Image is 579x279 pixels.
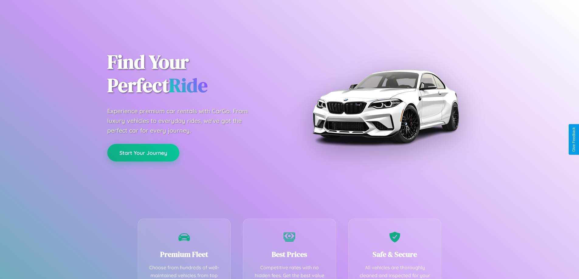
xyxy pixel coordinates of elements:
h3: Premium Fleet [147,249,222,259]
img: Premium BMW car rental vehicle [309,30,461,182]
p: Experience premium car rentals with CarGo. From luxury vehicles to everyday rides, we've got the ... [107,106,259,135]
div: Give Feedback [572,127,576,152]
button: Start Your Journey [107,144,179,162]
h3: Safe & Secure [358,249,432,259]
h3: Best Prices [252,249,327,259]
span: Ride [169,72,208,98]
h1: Find Your Perfect [107,50,281,97]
